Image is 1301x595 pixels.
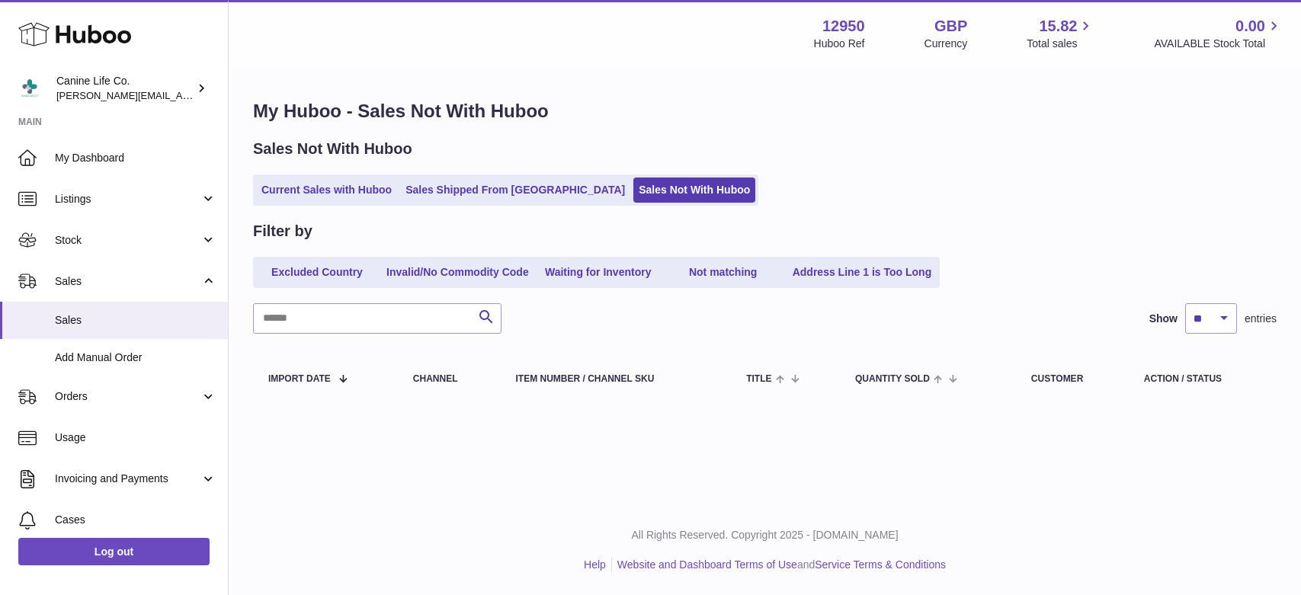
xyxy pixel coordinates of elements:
span: [PERSON_NAME][EMAIL_ADDRESS][DOMAIN_NAME] [56,89,306,101]
a: Excluded Country [256,260,378,285]
h1: My Huboo - Sales Not With Huboo [253,99,1277,123]
div: Customer [1031,374,1114,384]
div: Channel [413,374,485,384]
div: Action / Status [1144,374,1261,384]
span: Sales [55,313,216,328]
span: Orders [55,389,200,404]
img: kevin@clsgltd.co.uk [18,77,41,100]
span: Title [746,374,771,384]
span: Stock [55,233,200,248]
a: Service Terms & Conditions [815,558,946,571]
span: Usage [55,430,216,445]
span: Sales [55,274,200,289]
a: Current Sales with Huboo [256,178,397,203]
h2: Filter by [253,221,312,242]
a: Website and Dashboard Terms of Use [617,558,797,571]
p: All Rights Reserved. Copyright 2025 - [DOMAIN_NAME] [241,528,1289,542]
a: Sales Shipped From [GEOGRAPHIC_DATA] [400,178,630,203]
span: Listings [55,192,200,206]
a: 15.82 Total sales [1027,16,1094,51]
a: Address Line 1 is Too Long [787,260,937,285]
span: Add Manual Order [55,350,216,365]
span: My Dashboard [55,151,216,165]
span: Total sales [1027,37,1094,51]
span: 15.82 [1039,16,1077,37]
span: 0.00 [1235,16,1265,37]
a: Waiting for Inventory [537,260,659,285]
a: 0.00 AVAILABLE Stock Total [1154,16,1283,51]
span: Invoicing and Payments [55,472,200,486]
h2: Sales Not With Huboo [253,139,412,159]
a: Log out [18,538,210,565]
li: and [612,558,946,572]
span: Import date [268,374,331,384]
span: entries [1245,312,1277,326]
div: Currency [924,37,968,51]
a: Sales Not With Huboo [633,178,755,203]
span: AVAILABLE Stock Total [1154,37,1283,51]
div: Item Number / Channel SKU [516,374,716,384]
strong: 12950 [822,16,865,37]
a: Not matching [662,260,784,285]
span: Cases [55,513,216,527]
a: Invalid/No Commodity Code [381,260,534,285]
span: Quantity Sold [855,374,930,384]
label: Show [1149,312,1178,326]
a: Help [584,558,606,571]
div: Huboo Ref [814,37,865,51]
div: Canine Life Co. [56,74,194,103]
strong: GBP [934,16,967,37]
